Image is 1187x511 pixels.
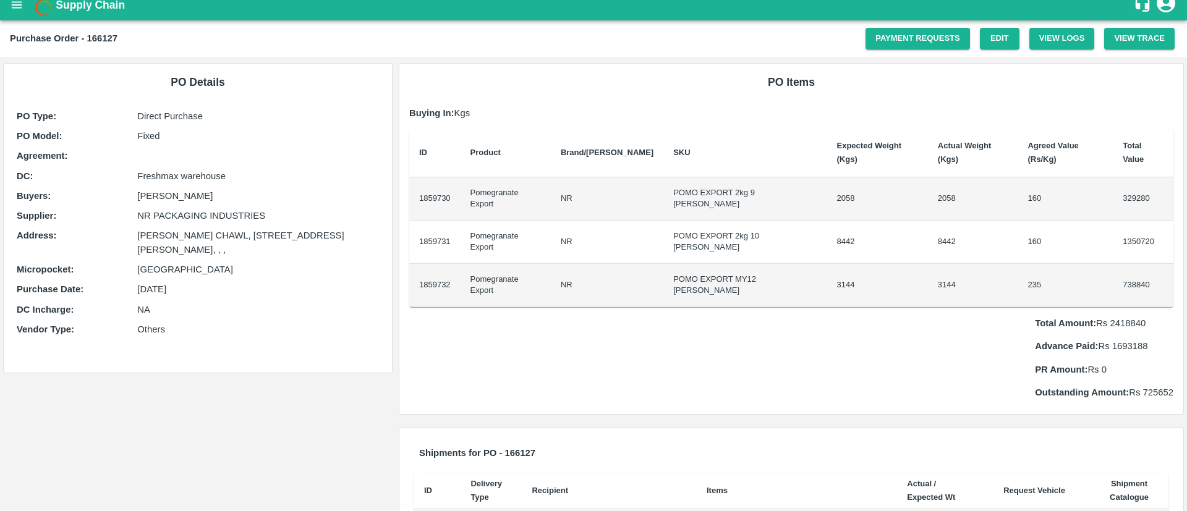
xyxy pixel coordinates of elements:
[137,129,379,143] p: Fixed
[1123,141,1144,164] b: Total Value
[17,111,56,121] b: PO Type :
[561,148,653,157] b: Brand/[PERSON_NAME]
[17,191,51,201] b: Buyers :
[461,221,551,264] td: Pomegranate Export
[137,109,379,123] p: Direct Purchase
[663,264,827,307] td: POMO EXPORT MY12 [PERSON_NAME]
[551,221,663,264] td: NR
[409,108,454,118] b: Buying In:
[1003,486,1065,495] b: Request Vehicle
[424,486,432,495] b: ID
[137,263,379,276] p: [GEOGRAPHIC_DATA]
[1113,221,1173,264] td: 1350720
[1035,316,1173,330] p: Rs 2418840
[461,177,551,221] td: Pomegranate Export
[137,282,379,296] p: [DATE]
[17,211,56,221] b: Supplier :
[1113,177,1173,221] td: 329280
[1018,221,1113,264] td: 160
[137,303,379,316] p: NA
[551,177,663,221] td: NR
[928,264,1018,307] td: 3144
[409,74,1173,91] h6: PO Items
[409,264,461,307] td: 1859732
[663,177,827,221] td: POMO EXPORT 2kg 9 [PERSON_NAME]
[17,305,74,315] b: DC Incharge :
[928,177,1018,221] td: 2058
[1035,363,1173,376] p: Rs 0
[1035,387,1129,397] b: Outstanding Amount:
[1104,28,1175,49] button: View Trace
[663,221,827,264] td: POMO EXPORT 2kg 10 [PERSON_NAME]
[17,324,74,334] b: Vendor Type :
[1027,141,1078,164] b: Agreed Value (Rs/Kg)
[928,221,1018,264] td: 8442
[980,28,1019,49] a: Edit
[1035,341,1098,351] b: Advance Paid:
[1035,318,1096,328] b: Total Amount:
[409,177,461,221] td: 1859730
[137,209,379,222] p: NR PACKAGING INDUSTRIES
[461,264,551,307] td: Pomegranate Export
[409,106,1173,120] p: Kgs
[419,448,535,458] b: Shipments for PO - 166127
[17,131,62,141] b: PO Model :
[1035,365,1087,374] b: PR Amount:
[707,486,728,495] b: Items
[17,171,33,181] b: DC :
[837,141,902,164] b: Expected Weight (Kgs)
[532,486,568,495] b: Recipient
[938,141,991,164] b: Actual Weight (Kgs)
[827,264,928,307] td: 3144
[409,221,461,264] td: 1859731
[866,28,970,49] a: Payment Requests
[14,74,382,91] h6: PO Details
[10,33,117,43] b: Purchase Order - 166127
[137,323,379,336] p: Others
[470,148,501,157] b: Product
[827,221,928,264] td: 8442
[1035,386,1173,399] p: Rs 725652
[673,148,690,157] b: SKU
[17,264,74,274] b: Micropocket :
[17,151,67,161] b: Agreement:
[1110,479,1149,502] b: Shipment Catalogue
[1029,28,1095,49] button: View Logs
[470,479,502,502] b: Delivery Type
[137,229,379,256] p: [PERSON_NAME] CHAWL, [STREET_ADDRESS][PERSON_NAME], , ,
[137,169,379,183] p: Freshmax warehouse
[551,264,663,307] td: NR
[17,230,56,240] b: Address :
[907,479,955,502] b: Actual / Expected Wt
[827,177,928,221] td: 2058
[1035,339,1173,353] p: Rs 1693188
[1018,264,1113,307] td: 235
[17,284,83,294] b: Purchase Date :
[419,148,427,157] b: ID
[1018,177,1113,221] td: 160
[1113,264,1173,307] td: 738840
[137,189,379,203] p: [PERSON_NAME]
